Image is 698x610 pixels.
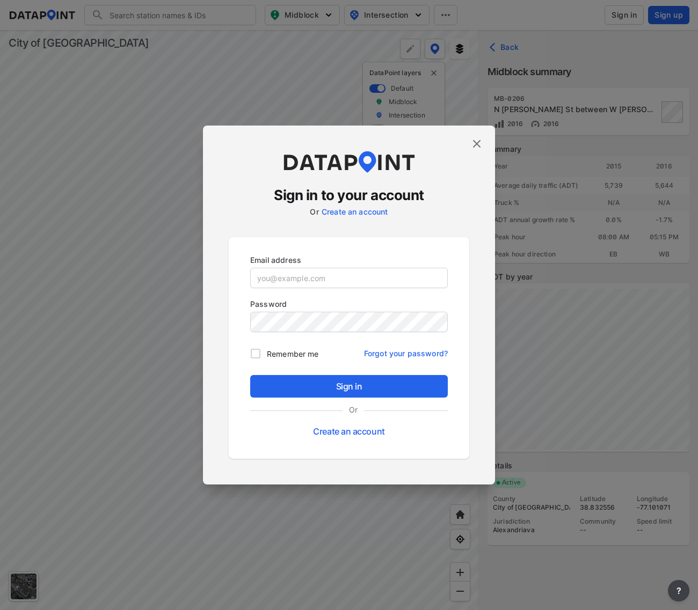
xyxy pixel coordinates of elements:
a: Forgot your password? [364,342,448,359]
img: dataPointLogo.9353c09d.svg [282,151,416,173]
button: more [668,580,689,601]
label: Or [343,404,364,415]
button: Sign in [250,375,448,398]
span: Sign in [259,380,439,393]
input: you@example.com [251,268,447,288]
label: Or [310,207,318,216]
a: Create an account [322,207,388,216]
span: Remember me [267,348,318,359]
img: close.efbf2170.svg [470,137,483,150]
p: Email address [250,254,448,266]
a: Create an account [313,426,384,437]
span: ? [674,584,683,597]
p: Password [250,298,448,310]
h3: Sign in to your account [229,186,469,205]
